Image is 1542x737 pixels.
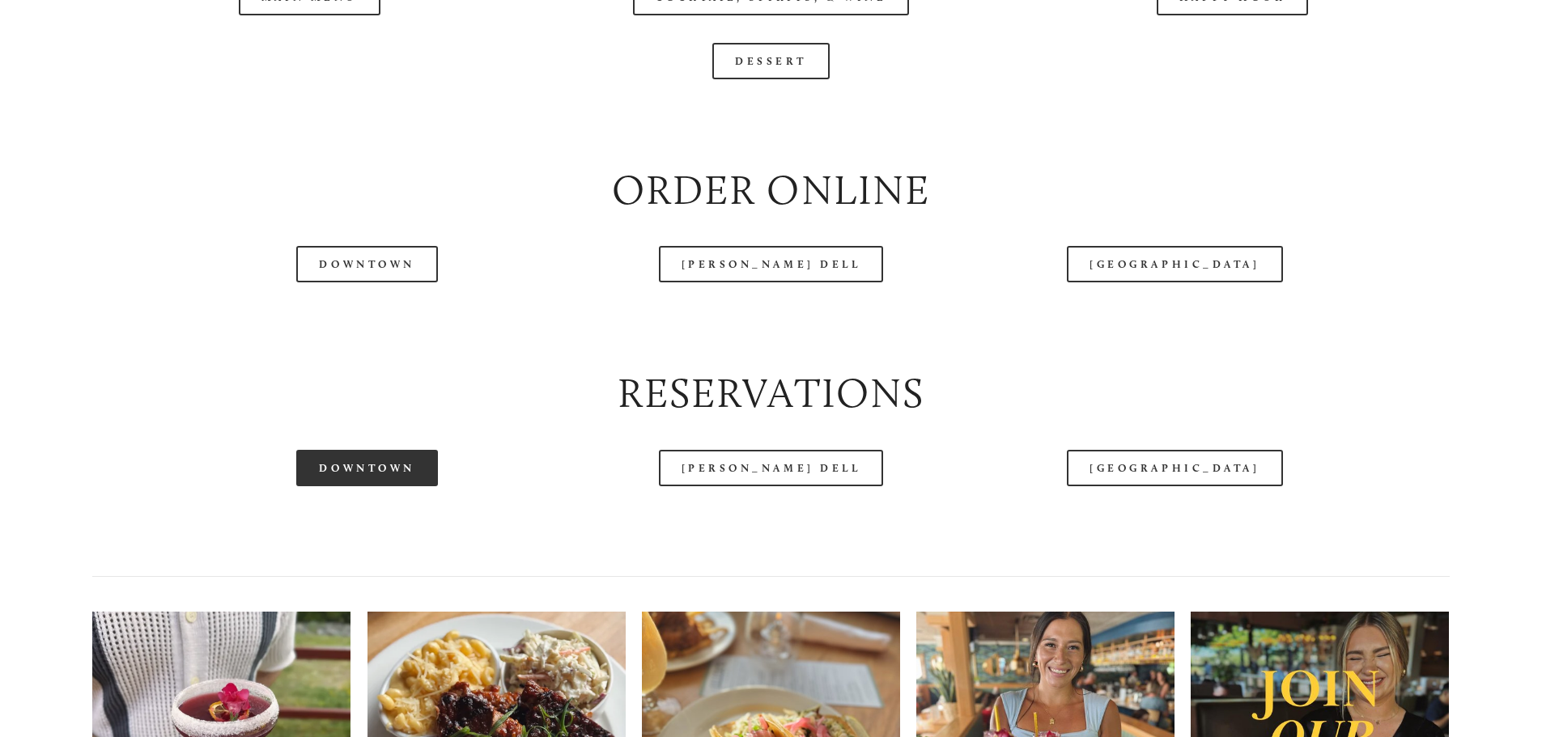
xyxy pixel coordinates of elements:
a: Downtown [296,246,437,282]
a: [PERSON_NAME] Dell [659,450,884,486]
a: [PERSON_NAME] Dell [659,246,884,282]
a: Downtown [296,450,437,486]
h2: Order Online [92,162,1449,219]
a: [GEOGRAPHIC_DATA] [1067,246,1282,282]
h2: Reservations [92,365,1449,422]
a: [GEOGRAPHIC_DATA] [1067,450,1282,486]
